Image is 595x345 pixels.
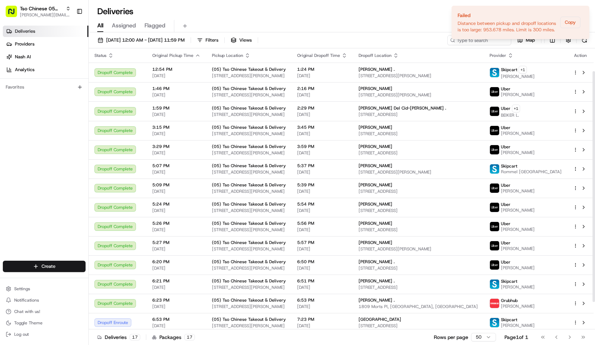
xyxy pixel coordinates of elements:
span: [STREET_ADDRESS][PERSON_NAME] [212,323,286,329]
span: (05) Tso Chinese Takeout & Delivery [212,182,286,188]
span: [STREET_ADDRESS][PERSON_NAME] [212,208,286,213]
button: +1 [512,105,520,112]
span: [STREET_ADDRESS][PERSON_NAME] [212,92,286,98]
span: [DATE] [152,285,201,290]
span: [DATE] [152,265,201,271]
span: 6:53 PM [152,317,201,322]
span: [STREET_ADDRESS][PERSON_NAME] [212,246,286,252]
img: profile_skipcart_partner.png [490,68,499,77]
img: profile_skipcart_partner.png [490,318,499,327]
span: [STREET_ADDRESS][PERSON_NAME] [359,92,478,98]
span: [STREET_ADDRESS][PERSON_NAME] [212,304,286,309]
span: [PERSON_NAME] [501,284,535,290]
span: 6:51 PM [297,278,347,284]
span: Assigned [112,21,136,30]
span: [STREET_ADDRESS][PERSON_NAME] [212,285,286,290]
span: [PERSON_NAME] [501,323,535,328]
span: Uber [501,221,511,227]
span: (05) Tso Chinese Takeout & Delivery [212,67,286,72]
span: [PERSON_NAME] [501,74,535,79]
a: Providers [3,38,88,50]
span: [DATE] [297,169,347,175]
span: [PERSON_NAME] [501,188,535,194]
span: [DATE] [297,131,347,137]
span: Skipcart [501,67,517,73]
span: 6:23 PM [152,297,201,303]
button: +1 [519,66,527,74]
span: [STREET_ADDRESS] [359,265,478,271]
span: [DATE] [152,189,201,194]
button: [DATE] 12:00 AM - [DATE] 11:59 PM [94,35,188,45]
span: [DATE] [152,92,201,98]
span: [STREET_ADDRESS][PERSON_NAME] [359,169,478,175]
span: Deliveries [15,28,35,34]
span: [STREET_ADDRESS] [359,208,478,213]
span: Pickup Location [212,53,243,58]
span: [DATE] [152,227,201,233]
span: 5:27 PM [152,240,201,245]
span: 6:50 PM [297,259,347,265]
span: [PERSON_NAME] . [359,67,395,72]
span: Create [42,263,55,270]
span: Dropoff Location [359,53,392,58]
div: Action [573,53,588,58]
span: [DATE] [297,304,347,309]
span: All [97,21,103,30]
button: Notifications [3,295,86,305]
span: 3:15 PM [152,124,201,130]
span: Flagged [144,21,165,30]
span: [DATE] [152,112,201,117]
span: Uber [501,86,511,92]
span: 5:24 PM [152,201,201,207]
span: Skipcart [501,317,517,323]
span: [PERSON_NAME] [501,131,535,136]
span: 1:46 PM [152,86,201,91]
span: [PERSON_NAME] [501,265,535,271]
span: 12:54 PM [152,67,201,72]
a: Analytics [3,64,88,75]
span: 6:53 PM [297,297,347,303]
span: [STREET_ADDRESS] [359,189,478,194]
span: [STREET_ADDRESS][PERSON_NAME] [212,150,286,156]
button: Tso Chinese 05 [PERSON_NAME] [20,5,63,12]
span: [GEOGRAPHIC_DATA] [359,317,401,322]
span: [PERSON_NAME] . [359,259,395,265]
span: (05) Tso Chinese Takeout & Delivery [212,317,286,322]
span: [DATE] [152,169,201,175]
span: [STREET_ADDRESS][PERSON_NAME] [212,265,286,271]
span: [PERSON_NAME] [501,150,535,155]
span: [PERSON_NAME] [359,201,392,207]
button: Tso Chinese 05 [PERSON_NAME][PERSON_NAME][EMAIL_ADDRESS][DOMAIN_NAME] [3,3,73,20]
span: [DATE] [297,265,347,271]
span: 5:56 PM [297,221,347,226]
span: 1:24 PM [297,67,347,72]
span: Status [94,53,107,58]
div: 17 [130,334,140,340]
span: Skipcart [501,278,517,284]
span: [PERSON_NAME] [359,144,392,149]
span: 5:09 PM [152,182,201,188]
span: 5:54 PM [297,201,347,207]
span: [PERSON_NAME] Del Cid-[PERSON_NAME] . [359,105,446,111]
span: [DATE] [297,323,347,329]
span: [STREET_ADDRESS] [359,131,478,137]
span: Uber [501,182,511,188]
span: [PERSON_NAME] [359,240,392,245]
span: (05) Tso Chinese Takeout & Delivery [212,297,286,303]
span: Grubhub [501,298,518,303]
div: 17 [184,334,195,340]
button: [PERSON_NAME][EMAIL_ADDRESS][DOMAIN_NAME] [20,12,71,18]
span: [PERSON_NAME] [359,163,392,169]
img: uber-new-logo.jpeg [490,107,499,116]
img: uber-new-logo.jpeg [490,126,499,135]
span: (05) Tso Chinese Takeout & Delivery [212,163,286,169]
button: Copy [560,17,580,28]
div: Packages [152,334,195,341]
span: 5:37 PM [297,163,347,169]
span: [PERSON_NAME] [501,227,535,232]
button: Chat with us! [3,307,86,317]
span: [DATE] [152,131,201,137]
button: Log out [3,329,86,339]
span: [PERSON_NAME] . [359,278,395,284]
span: 2:29 PM [297,105,347,111]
